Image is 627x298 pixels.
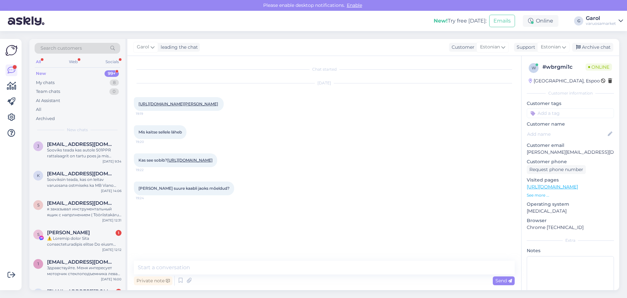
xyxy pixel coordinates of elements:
[37,202,40,207] span: s
[134,80,515,86] div: [DATE]
[47,265,121,277] div: Здравствуйте. Меня интересует моторчик стеклоподъемника левая сторона. Машина ford transit custom...
[489,15,515,27] button: Emails
[38,261,39,266] span: 1
[104,58,120,66] div: Socials
[527,121,614,128] p: Customer name
[136,196,160,201] span: 19:24
[527,192,614,198] p: See more ...
[529,78,600,84] div: [GEOGRAPHIC_DATA], Espoo
[138,186,230,191] span: [PERSON_NAME] suure kaabli jaoks mõeldud?
[36,97,60,104] div: AI Assistant
[532,65,536,70] span: w
[449,44,474,51] div: Customer
[136,139,160,144] span: 19:20
[586,21,616,26] div: varuosamarket
[541,44,561,51] span: Estonian
[527,108,614,118] input: Add a tag
[47,206,121,218] div: я заказывал инструментальный ящик с напрлнением ( Tööriistakäru 252-osa Högert technik) а получил...
[527,158,614,165] p: Customer phone
[36,115,55,122] div: Archived
[36,70,46,77] div: New
[47,141,115,147] span: jaanaloh@gmail.com
[110,79,119,86] div: 8
[527,208,614,215] p: [MEDICAL_DATA]
[47,171,115,177] span: kaur.vaikene@gmail.com
[527,177,614,184] p: Visited pages
[434,18,448,24] b: New!
[514,44,535,51] div: Support
[116,289,121,295] div: 1
[527,224,614,231] p: Chrome [TECHNICAL_ID]
[586,16,623,26] a: Garolvaruosamarket
[527,247,614,254] p: Notes
[527,142,614,149] p: Customer email
[47,230,90,236] span: Sandra Bruno
[527,165,586,174] div: Request phone number
[40,45,82,52] span: Search customers
[527,217,614,224] p: Browser
[574,16,583,26] div: G
[434,17,487,25] div: Try free [DATE]:
[103,159,121,164] div: [DATE] 9:34
[527,149,614,156] p: [PERSON_NAME][EMAIL_ADDRESS][DOMAIN_NAME]
[136,167,160,172] span: 19:22
[47,177,121,188] div: Sooviksin teada, kas on leitav varuosana ostmiseks ka MB Viano bussile istet, millel on ISOFIX la...
[35,58,42,66] div: All
[480,44,500,51] span: Estonian
[116,230,121,236] div: 1
[527,237,614,243] div: Extra
[67,127,88,133] span: New chats
[47,200,115,206] span: stsepkin2004@bk.ru
[345,2,364,8] span: Enable
[527,90,614,96] div: Customer information
[572,43,613,52] div: Archive chat
[138,101,218,106] a: [URL][DOMAIN_NAME][PERSON_NAME]
[527,201,614,208] p: Operating system
[36,79,55,86] div: My chats
[109,88,119,95] div: 0
[47,147,121,159] div: Sooviks teada kas autole 501PPR rattalaagrit on tartu poes ja mis hinnaga
[36,88,60,95] div: Team chats
[104,70,119,77] div: 99+
[158,44,198,51] div: leading the chat
[47,289,115,294] span: ralftammist@gmail.com
[586,63,612,71] span: Online
[36,106,41,113] div: All
[134,66,515,72] div: Chat started
[37,173,40,178] span: k
[37,144,39,149] span: j
[102,247,121,252] div: [DATE] 12:12
[523,15,558,27] div: Online
[167,158,213,163] a: [URL][DOMAIN_NAME]
[136,111,160,116] span: 19:19
[527,184,578,190] a: [URL][DOMAIN_NAME]
[101,277,121,282] div: [DATE] 16:00
[47,259,115,265] span: 1984andrei.v@gmail.com
[134,276,172,285] div: Private note
[527,131,606,138] input: Add name
[102,218,121,223] div: [DATE] 12:31
[137,44,149,51] span: Garol
[542,63,586,71] div: # wbrgmi1c
[37,232,40,237] span: S
[138,130,182,134] span: Mis kaitse sellele läheb
[527,100,614,107] p: Customer tags
[68,58,79,66] div: Web
[101,188,121,193] div: [DATE] 14:06
[5,44,18,57] img: Askly Logo
[495,278,512,284] span: Send
[138,158,213,163] span: Kas see sobib?
[586,16,616,21] div: Garol
[47,236,121,247] div: ⚠️ Loremip dolor Sita consecteturadipis elitse Do eiusm Temp incididuntut laboreet. Dolorem aliqu...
